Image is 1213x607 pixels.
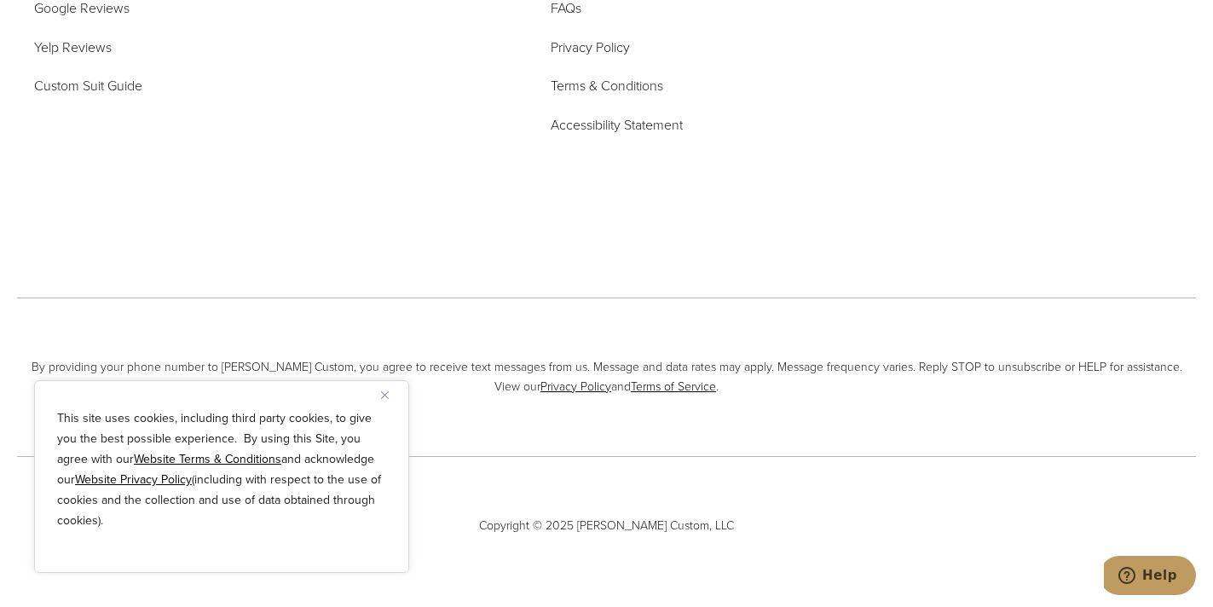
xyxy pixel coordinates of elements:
[34,38,112,57] span: Yelp Reviews
[551,38,630,57] span: Privacy Policy
[34,76,142,95] span: Custom Suit Guide
[540,378,611,396] a: Privacy Policy
[551,115,683,135] span: Accessibility Statement
[381,391,389,399] img: Close
[551,76,663,95] span: Terms & Conditions
[551,37,630,59] a: Privacy Policy
[75,471,192,488] a: Website Privacy Policy
[17,517,1196,535] span: Copyright © 2025 [PERSON_NAME] Custom, LLC
[381,384,401,405] button: Close
[631,378,716,396] a: Terms of Service
[34,75,142,97] a: Custom Suit Guide
[57,408,386,531] p: This site uses cookies, including third party cookies, to give you the best possible experience. ...
[134,450,281,468] a: Website Terms & Conditions
[34,37,112,59] a: Yelp Reviews
[17,358,1196,396] span: By providing your phone number to [PERSON_NAME] Custom, you agree to receive text messages from u...
[551,75,663,97] a: Terms & Conditions
[1104,556,1196,598] iframe: Opens a widget where you can chat to one of our agents
[551,114,683,136] a: Accessibility Statement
